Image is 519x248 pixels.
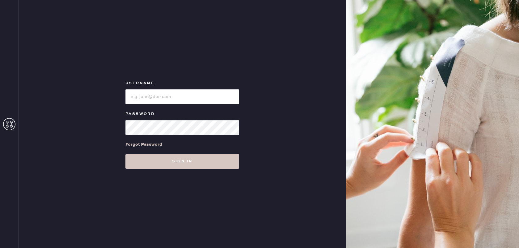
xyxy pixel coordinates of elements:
div: Forgot Password [125,141,162,148]
button: Sign in [125,154,239,169]
a: Forgot Password [125,135,162,154]
label: Password [125,110,239,118]
label: Username [125,79,239,87]
input: e.g. john@doe.com [125,89,239,104]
